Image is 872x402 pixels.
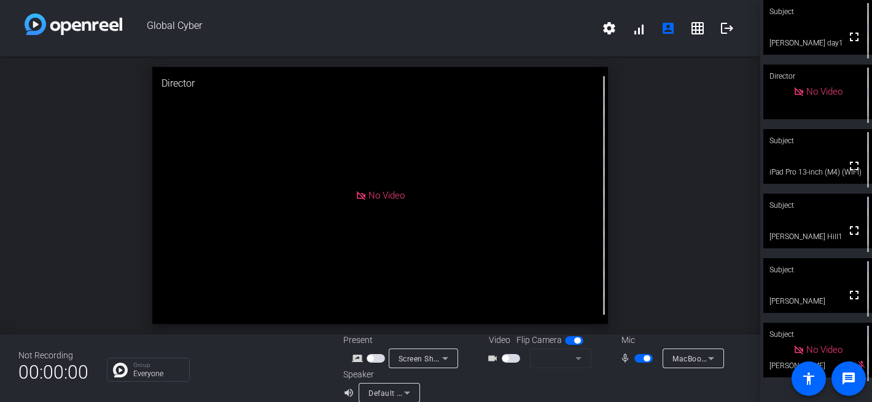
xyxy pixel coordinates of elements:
[763,194,872,217] div: Subject
[133,370,183,377] p: Everyone
[841,371,856,386] mat-icon: message
[368,388,514,398] span: Default - MacBook Air Speakers (Built-in)
[487,351,502,366] mat-icon: videocam_outline
[763,258,872,282] div: Subject
[763,323,872,346] div: Subject
[672,353,795,363] span: MacBook Air Microphone (Built-in)
[368,190,405,201] span: No Video
[399,353,453,363] span: Screen Sharing
[489,334,510,347] span: Video
[847,30,862,44] mat-icon: fullscreen
[343,368,417,381] div: Speaker
[806,344,843,355] span: No Video
[352,351,367,366] mat-icon: screen_share_outline
[609,334,732,347] div: Mic
[343,385,358,400] mat-icon: volume_up
[18,357,88,387] span: 00:00:00
[122,14,594,43] span: Global Cyber
[847,288,862,302] mat-icon: fullscreen
[847,223,862,238] mat-icon: fullscreen
[516,334,562,347] span: Flip Camera
[18,349,88,362] div: Not Recording
[801,371,816,386] mat-icon: accessibility
[806,86,843,97] span: No Video
[620,351,634,366] mat-icon: mic_none
[152,67,609,100] div: Director
[763,65,872,88] div: Director
[847,159,862,173] mat-icon: fullscreen
[133,362,183,368] p: Group
[25,14,122,35] img: white-gradient.svg
[602,21,617,36] mat-icon: settings
[624,14,653,43] button: signal_cellular_alt
[690,21,705,36] mat-icon: grid_on
[661,21,675,36] mat-icon: account_box
[343,334,466,347] div: Present
[720,21,734,36] mat-icon: logout
[113,363,128,377] img: Chat Icon
[763,129,872,152] div: Subject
